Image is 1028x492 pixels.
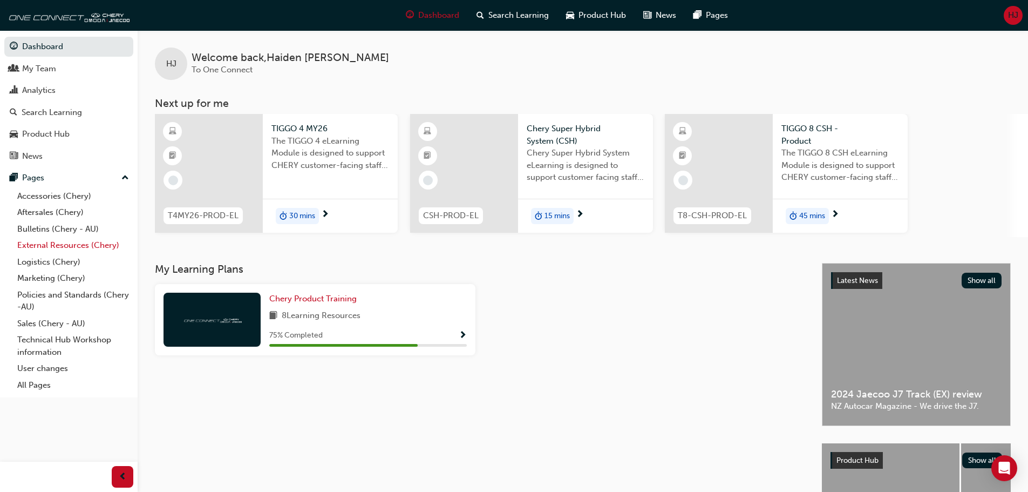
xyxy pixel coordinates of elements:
[289,210,315,223] span: 30 mins
[4,103,133,123] a: Search Learning
[1004,6,1023,25] button: HJ
[789,209,797,223] span: duration-icon
[10,173,18,183] span: pages-icon
[527,123,644,147] span: Chery Super Hybrid System (CSH)
[836,456,879,465] span: Product Hub
[269,293,361,305] a: Chery Product Training
[566,9,574,22] span: car-icon
[4,168,133,188] button: Pages
[678,210,747,222] span: T8-CSH-PROD-EL
[22,84,56,97] div: Analytics
[22,128,70,140] div: Product Hub
[10,64,18,74] span: people-icon
[168,210,239,222] span: T4MY26-PROD-EL
[656,9,676,22] span: News
[830,452,1002,469] a: Product HubShow all
[13,270,133,287] a: Marketing (Chery)
[282,309,360,323] span: 8 Learning Resources
[837,276,878,285] span: Latest News
[13,254,133,271] a: Logistics (Chery)
[781,123,899,147] span: TIGGO 8 CSH - Product
[679,125,686,139] span: learningResourceType_ELEARNING-icon
[962,273,1002,288] button: Show all
[527,147,644,184] span: Chery Super Hybrid System eLearning is designed to support customer facing staff with the underst...
[488,9,549,22] span: Search Learning
[13,237,133,254] a: External Resources (Chery)
[693,9,702,22] span: pages-icon
[271,123,389,135] span: TIGGO 4 MY26
[4,59,133,79] a: My Team
[22,106,82,119] div: Search Learning
[535,209,542,223] span: duration-icon
[169,125,176,139] span: learningResourceType_ELEARNING-icon
[138,97,1028,110] h3: Next up for me
[665,114,908,233] a: T8-CSH-PROD-ELTIGGO 8 CSH - ProductThe TIGGO 8 CSH eLearning Module is designed to support CHERY ...
[410,114,653,233] a: CSH-PROD-ELChery Super Hybrid System (CSH)Chery Super Hybrid System eLearning is designed to supp...
[418,9,459,22] span: Dashboard
[799,210,825,223] span: 45 mins
[424,149,431,163] span: booktick-icon
[155,114,398,233] a: T4MY26-PROD-ELTIGGO 4 MY26The TIGGO 4 eLearning Module is designed to support CHERY customer-faci...
[4,124,133,144] a: Product Hub
[831,388,1002,401] span: 2024 Jaecoo J7 Track (EX) review
[5,4,130,26] img: oneconnect
[10,130,18,139] span: car-icon
[544,210,570,223] span: 15 mins
[22,63,56,75] div: My Team
[10,152,18,161] span: news-icon
[271,135,389,172] span: The TIGGO 4 eLearning Module is designed to support CHERY customer-facing staff with the product ...
[557,4,635,26] a: car-iconProduct Hub
[643,9,651,22] span: news-icon
[10,108,17,118] span: search-icon
[13,188,133,205] a: Accessories (Chery)
[4,146,133,166] a: News
[13,360,133,377] a: User changes
[4,37,133,57] a: Dashboard
[13,377,133,394] a: All Pages
[685,4,737,26] a: pages-iconPages
[10,86,18,96] span: chart-icon
[679,149,686,163] span: booktick-icon
[155,263,805,275] h3: My Learning Plans
[4,80,133,100] a: Analytics
[169,149,176,163] span: booktick-icon
[192,52,389,64] span: Welcome back , Haiden [PERSON_NAME]
[822,263,1011,426] a: Latest NewsShow all2024 Jaecoo J7 Track (EX) reviewNZ Autocar Magazine - We drive the J7.
[1008,9,1018,22] span: HJ
[321,210,329,220] span: next-icon
[468,4,557,26] a: search-iconSearch Learning
[13,332,133,360] a: Technical Hub Workshop information
[576,210,584,220] span: next-icon
[10,42,18,52] span: guage-icon
[280,209,287,223] span: duration-icon
[635,4,685,26] a: news-iconNews
[13,315,133,332] a: Sales (Chery - AU)
[182,314,242,325] img: oneconnect
[423,210,479,222] span: CSH-PROD-EL
[13,204,133,221] a: Aftersales (Chery)
[121,171,129,185] span: up-icon
[781,147,899,184] span: The TIGGO 8 CSH eLearning Module is designed to support CHERY customer-facing staff with the prod...
[22,150,43,163] div: News
[424,125,431,139] span: learningResourceType_ELEARNING-icon
[192,65,253,75] span: To One Connect
[397,4,468,26] a: guage-iconDashboard
[13,221,133,238] a: Bulletins (Chery - AU)
[831,400,1002,413] span: NZ Autocar Magazine - We drive the J7.
[459,329,467,342] button: Show Progress
[706,9,728,22] span: Pages
[406,9,414,22] span: guage-icon
[4,35,133,168] button: DashboardMy TeamAnalyticsSearch LearningProduct HubNews
[269,309,277,323] span: book-icon
[119,470,127,484] span: prev-icon
[22,172,44,184] div: Pages
[423,176,433,185] span: learningRecordVerb_NONE-icon
[13,287,133,315] a: Policies and Standards (Chery -AU)
[578,9,626,22] span: Product Hub
[269,329,323,342] span: 75 % Completed
[269,294,357,304] span: Chery Product Training
[168,176,178,185] span: learningRecordVerb_NONE-icon
[831,272,1002,289] a: Latest NewsShow all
